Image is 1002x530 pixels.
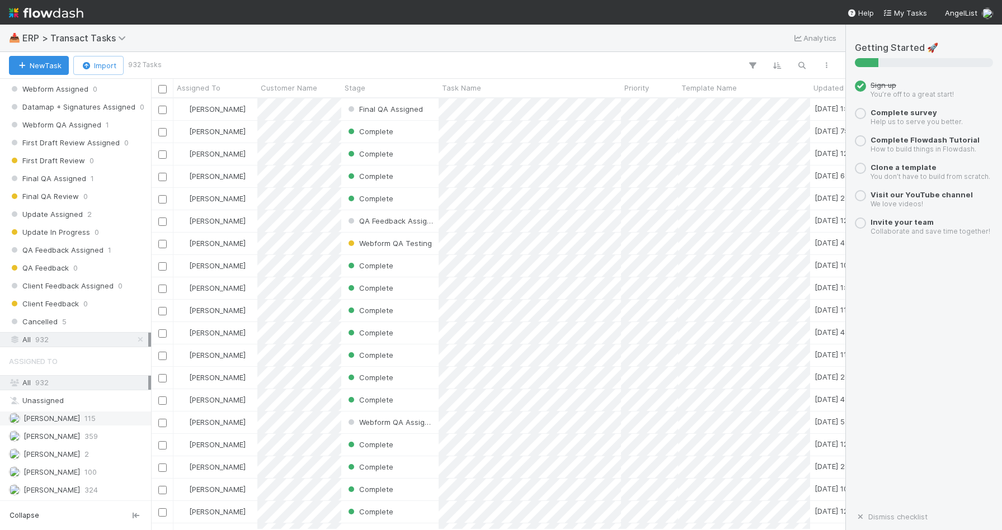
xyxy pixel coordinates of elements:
[346,216,440,225] span: QA Feedback Assigned
[346,148,393,159] div: Complete
[158,374,167,382] input: Toggle Row Selected
[23,467,80,476] span: [PERSON_NAME]
[158,486,167,494] input: Toggle Row Selected
[815,148,883,159] div: [DATE] 12:26:04 AM
[178,349,246,361] div: [PERSON_NAME]
[624,82,649,93] span: Priority
[871,217,934,226] span: Invite your team
[945,8,977,17] span: AngelList
[815,505,882,517] div: [DATE] 12:47:40 AM
[9,136,120,150] span: First Draft Review Assigned
[346,193,393,204] div: Complete
[23,485,80,494] span: [PERSON_NAME]
[23,449,80,458] span: [PERSON_NAME]
[9,484,20,495] img: avatar_ec9c1780-91d7-48bb-898e-5f40cebd5ff8.png
[9,315,58,329] span: Cancelled
[855,42,993,54] h5: Getting Started 🚀
[815,326,879,338] div: [DATE] 4:58:57 AM
[9,100,135,114] span: Datamap + Signatures Assigned
[158,419,167,427] input: Toggle Row Selected
[346,126,393,137] div: Complete
[178,439,246,450] div: [PERSON_NAME]
[189,127,246,136] span: [PERSON_NAME]
[158,352,167,360] input: Toggle Row Selected
[158,173,167,181] input: Toggle Row Selected
[815,237,878,248] div: [DATE] 4:52:31 PM
[178,194,187,203] img: avatar_ec9c1780-91d7-48bb-898e-5f40cebd5ff8.png
[90,154,94,168] span: 0
[9,297,79,311] span: Client Feedback
[189,373,246,382] span: [PERSON_NAME]
[178,462,187,471] img: avatar_11833ecc-818b-4748-aee0-9d6cf8466369.png
[178,172,187,181] img: avatar_ec9c1780-91d7-48bb-898e-5f40cebd5ff8.png
[9,413,20,424] img: avatar_11833ecc-818b-4748-aee0-9d6cf8466369.png
[815,282,877,293] div: [DATE] 1:25:21 AM
[158,150,167,159] input: Toggle Row Selected
[178,461,246,472] div: [PERSON_NAME]
[158,217,167,226] input: Toggle Row Selected
[346,507,393,516] span: Complete
[23,432,80,441] span: [PERSON_NAME]
[178,507,187,516] img: avatar_ef15843f-6fde-4057-917e-3fb236f438ca.png
[9,56,69,75] button: NewTask
[871,163,937,172] a: Clone a template
[346,171,393,182] div: Complete
[815,461,877,472] div: [DATE] 2:19:16 AM
[346,149,393,158] span: Complete
[9,261,69,275] span: QA Feedback
[346,105,423,113] span: Final QA Assigned
[178,171,246,182] div: [PERSON_NAME]
[158,285,167,293] input: Toggle Row Selected
[346,349,393,361] div: Complete
[22,32,131,44] span: ERP > Transact Tasks
[346,485,393,494] span: Complete
[871,190,973,199] span: Visit our YouTube channel
[9,82,88,96] span: Webform Assigned
[346,238,432,249] div: Webform QA Testing
[871,227,990,235] small: Collaborate and save time together!
[855,512,928,521] a: Dismiss checklist
[9,225,90,239] span: Update In Progress
[346,172,393,181] span: Complete
[178,506,246,517] div: [PERSON_NAME]
[346,394,393,405] div: Complete
[178,216,187,225] img: avatar_ef15843f-6fde-4057-917e-3fb236f438ca.png
[189,418,246,427] span: [PERSON_NAME]
[178,148,246,159] div: [PERSON_NAME]
[178,261,187,270] img: avatar_ec9c1780-91d7-48bb-898e-5f40cebd5ff8.png
[346,484,393,495] div: Complete
[815,438,881,449] div: [DATE] 12:11:54 AM
[871,90,954,98] small: You’re off to a great start!
[9,118,101,132] span: Webform QA Assigned
[681,82,737,93] span: Template Name
[815,483,879,494] div: [DATE] 10:16:11 PM
[815,371,878,382] div: [DATE] 2:01:55 AM
[346,283,393,292] span: Complete
[178,260,246,271] div: [PERSON_NAME]
[23,414,80,423] span: [PERSON_NAME]
[73,56,124,75] button: Import
[9,376,148,390] div: All
[871,200,923,208] small: We love videos!
[871,108,937,117] span: Complete survey
[10,510,39,520] span: Collapse
[346,372,393,383] div: Complete
[84,429,98,443] span: 359
[815,349,880,360] div: [DATE] 11:23:13 PM
[158,463,167,472] input: Toggle Row Selected
[189,395,246,404] span: [PERSON_NAME]
[84,483,98,497] span: 324
[346,440,393,449] span: Complete
[9,466,20,477] img: avatar_f5fedbe2-3a45-46b0-b9bb-d3935edf1c24.png
[346,103,423,115] div: Final QA Assigned
[178,127,187,136] img: avatar_ec9c1780-91d7-48bb-898e-5f40cebd5ff8.png
[9,154,85,168] span: First Draft Review
[346,215,433,226] div: QA Feedback Assigned
[158,396,167,405] input: Toggle Row Selected
[108,243,111,257] span: 1
[178,484,246,495] div: [PERSON_NAME]
[346,305,393,316] div: Complete
[178,149,187,158] img: avatar_f5fedbe2-3a45-46b0-b9bb-d3935edf1c24.png
[346,327,393,338] div: Complete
